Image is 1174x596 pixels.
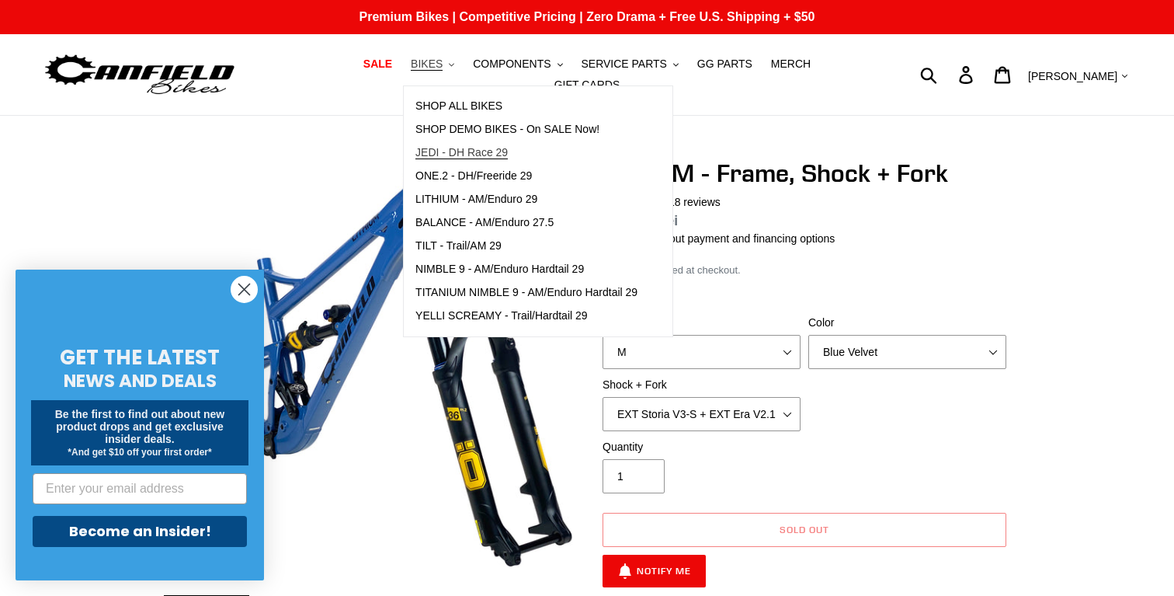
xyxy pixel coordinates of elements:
[415,239,502,253] span: TILT - Trail/AM 29
[404,118,649,141] a: SHOP DEMO BIKES - On SALE Now!
[404,211,649,235] a: BALANCE - AM/Enduro 27.5
[554,78,620,92] span: GIFT CARDS
[573,54,686,75] button: SERVICE PARTS
[763,54,818,75] a: MERCH
[415,193,537,206] span: LITHIUM - AM/Enduro 29
[404,281,649,305] a: TITANIUM NIMBLE 9 - AM/Enduro Hardtail 29
[780,524,829,535] span: Sold out
[404,188,649,211] a: LITHIUM - AM/Enduro 29
[43,51,237,99] img: Canfield Bikes
[415,309,588,322] span: YELLI SCREAMY - Trail/Hardtail 29
[465,54,570,75] button: COMPONENTS
[404,305,649,328] a: YELLI SCREAMY - Trail/Hardtail 29
[603,315,801,331] label: Size
[599,159,1010,188] h1: LITHIUM - Frame, Shock + Fork
[599,232,835,245] a: Learn more about payment and financing options
[403,54,462,75] button: BIKES
[404,235,649,258] a: TILT - Trail/AM 29
[771,58,811,71] span: MERCH
[603,439,801,455] label: Quantity
[55,408,225,445] span: Be the first to find out about new product drops and get exclusive insider deals.
[599,263,1010,278] div: calculated at checkout.
[64,368,217,393] span: NEWS AND DEALS
[603,377,801,393] label: Shock + Fork
[473,58,551,71] span: COMPONENTS
[689,54,760,75] a: GG PARTS
[404,141,649,165] a: JEDI - DH Race 29
[33,473,247,504] input: Enter your email address
[547,75,628,96] a: GIFT CARDS
[68,447,211,458] span: *And get $10 off your first order*
[411,58,443,71] span: BIKES
[415,123,599,136] span: SHOP DEMO BIKES - On SALE Now!
[33,516,247,547] button: Become an Insider!
[404,95,649,118] a: SHOP ALL BIKES
[603,513,1006,547] button: Sold out
[356,54,400,75] a: SALE
[929,58,968,92] input: Search
[404,258,649,281] a: NIMBLE 9 - AM/Enduro Hardtail 29
[415,263,584,276] span: NIMBLE 9 - AM/Enduro Hardtail 29
[415,216,554,229] span: BALANCE - AM/Enduro 27.5
[415,99,502,113] span: SHOP ALL BIKES
[669,196,721,208] span: 18 reviews
[231,276,258,303] button: Close dialog
[697,58,752,71] span: GG PARTS
[415,286,637,299] span: TITANIUM NIMBLE 9 - AM/Enduro Hardtail 29
[363,58,392,71] span: SALE
[60,343,220,371] span: GET THE LATEST
[603,555,706,587] button: Notify Me
[415,146,508,159] span: JEDI - DH Race 29
[415,169,532,183] span: ONE.2 - DH/Freeride 29
[581,58,666,71] span: SERVICE PARTS
[808,315,1006,331] label: Color
[404,165,649,188] a: ONE.2 - DH/Freeride 29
